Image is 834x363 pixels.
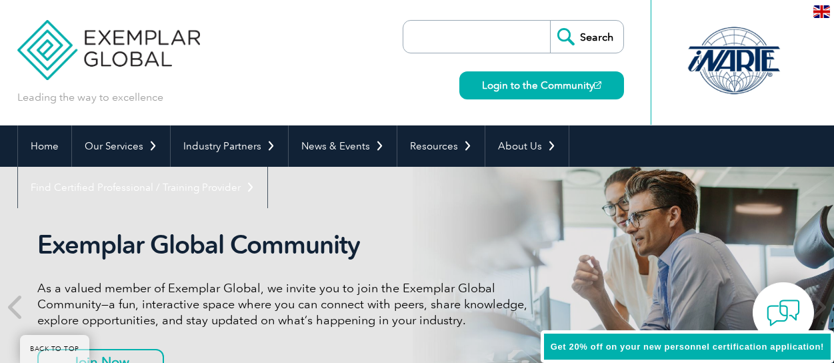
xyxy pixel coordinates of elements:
[459,71,624,99] a: Login to the Community
[18,125,71,167] a: Home
[550,21,623,53] input: Search
[485,125,569,167] a: About Us
[37,230,537,260] h2: Exemplar Global Community
[37,280,537,328] p: As a valued member of Exemplar Global, we invite you to join the Exemplar Global Community—a fun,...
[289,125,397,167] a: News & Events
[20,335,89,363] a: BACK TO TOP
[397,125,485,167] a: Resources
[18,167,267,208] a: Find Certified Professional / Training Provider
[72,125,170,167] a: Our Services
[171,125,288,167] a: Industry Partners
[17,90,163,105] p: Leading the way to excellence
[767,296,800,330] img: contact-chat.png
[551,342,824,352] span: Get 20% off on your new personnel certification application!
[594,81,601,89] img: open_square.png
[813,5,830,18] img: en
